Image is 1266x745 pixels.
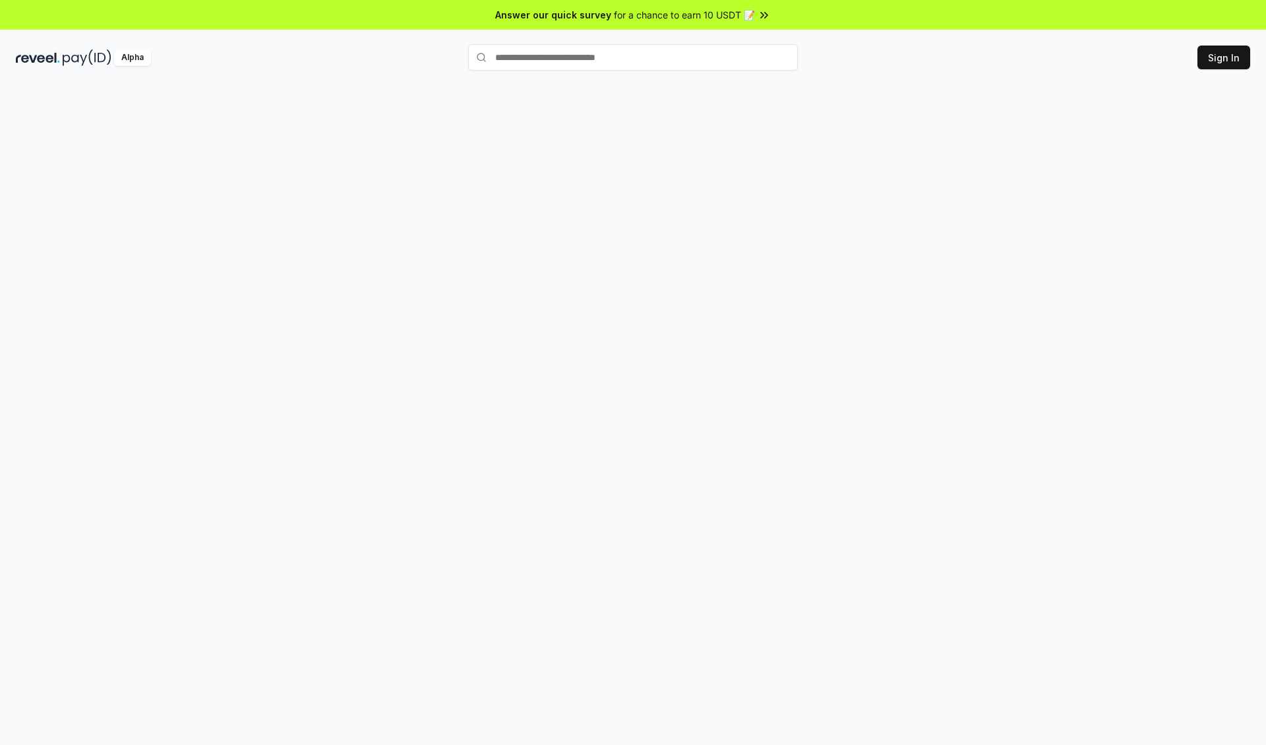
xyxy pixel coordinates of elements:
button: Sign In [1197,46,1250,69]
img: reveel_dark [16,49,60,66]
span: for a chance to earn 10 USDT 📝 [614,8,755,22]
span: Answer our quick survey [495,8,611,22]
img: pay_id [63,49,111,66]
div: Alpha [114,49,151,66]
